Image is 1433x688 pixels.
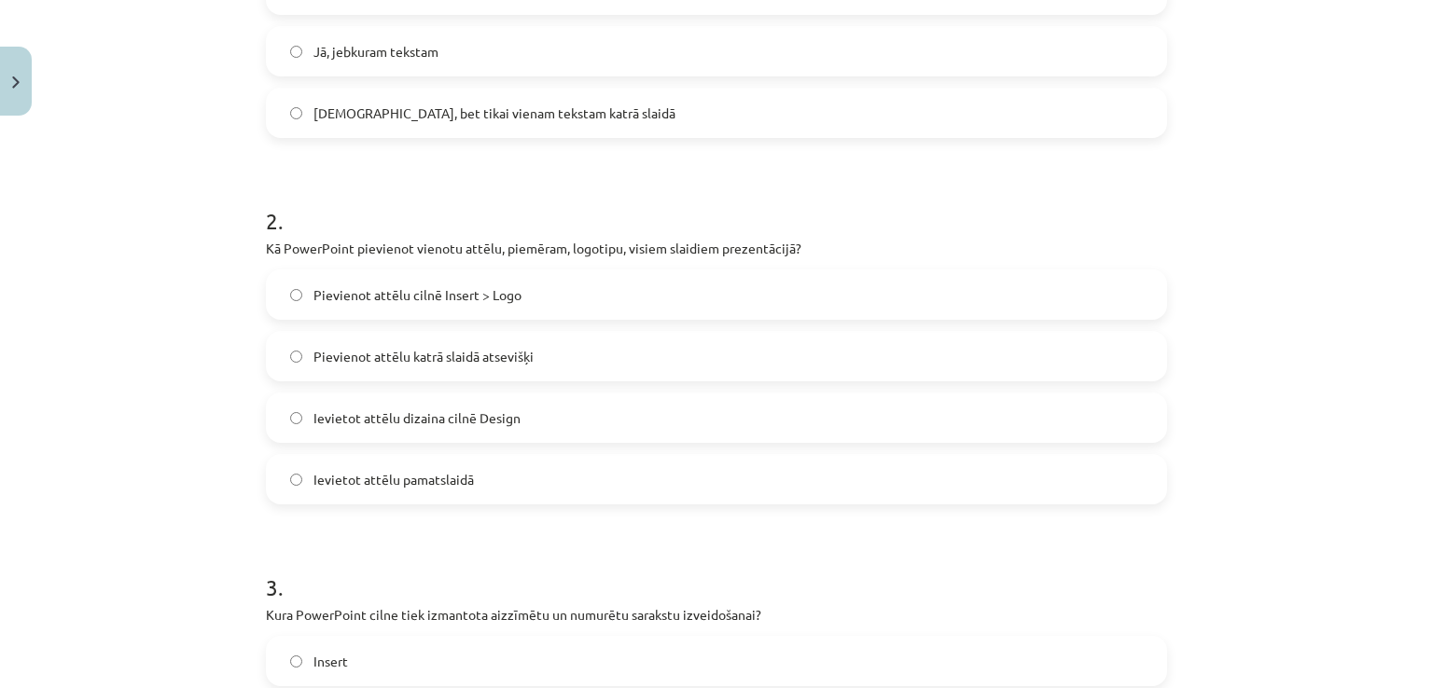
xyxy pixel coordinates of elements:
[12,76,20,89] img: icon-close-lesson-0947bae3869378f0d4975bcd49f059093ad1ed9edebbc8119c70593378902aed.svg
[266,239,1167,258] p: Kā PowerPoint pievienot vienotu attēlu, piemēram, logotipu, visiem slaidiem prezentācijā?
[266,542,1167,599] h1: 3 .
[313,652,348,671] span: Insert
[266,605,1167,625] p: Kura PowerPoint cilne tiek izmantota aizzīmētu un numurētu sarakstu izveidošanai?
[313,347,534,366] span: Pievienot attēlu katrā slaidā atsevišķi
[290,107,302,119] input: [DEMOGRAPHIC_DATA], bet tikai vienam tekstam katrā slaidā
[290,289,302,301] input: Pievienot attēlu cilnē Insert > Logo
[313,285,522,305] span: Pievienot attēlu cilnē Insert > Logo
[290,655,302,667] input: Insert
[313,103,675,123] span: [DEMOGRAPHIC_DATA], bet tikai vienam tekstam katrā slaidā
[290,474,302,486] input: Ievietot attēlu pamatslaidā
[313,470,474,489] span: Ievietot attēlu pamatslaidā
[313,42,438,62] span: Jā, jebkuram tekstam
[290,351,302,363] input: Pievienot attēlu katrā slaidā atsevišķi
[313,408,521,428] span: Ievietot attēlu dizaina cilnē Design
[266,175,1167,233] h1: 2 .
[290,412,302,424] input: Ievietot attēlu dizaina cilnē Design
[290,46,302,58] input: Jā, jebkuram tekstam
